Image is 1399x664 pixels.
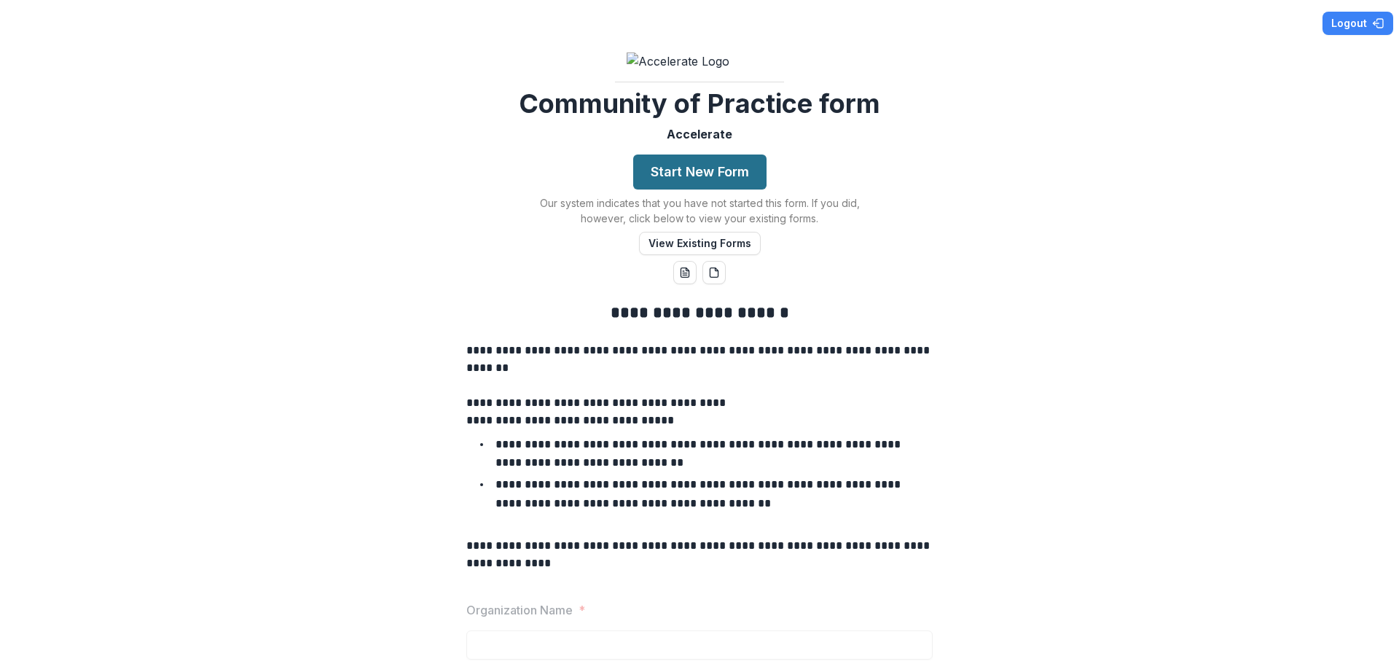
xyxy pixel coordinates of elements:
p: Our system indicates that you have not started this form. If you did, however, click below to vie... [517,195,882,226]
h2: Community of Practice form [519,88,880,120]
button: View Existing Forms [639,232,761,255]
p: Accelerate [667,125,732,143]
img: Accelerate Logo [627,52,772,70]
button: pdf-download [702,261,726,284]
button: Start New Form [633,155,767,190]
p: Organization Name [466,601,573,619]
button: word-download [673,261,697,284]
button: Logout [1322,12,1393,35]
